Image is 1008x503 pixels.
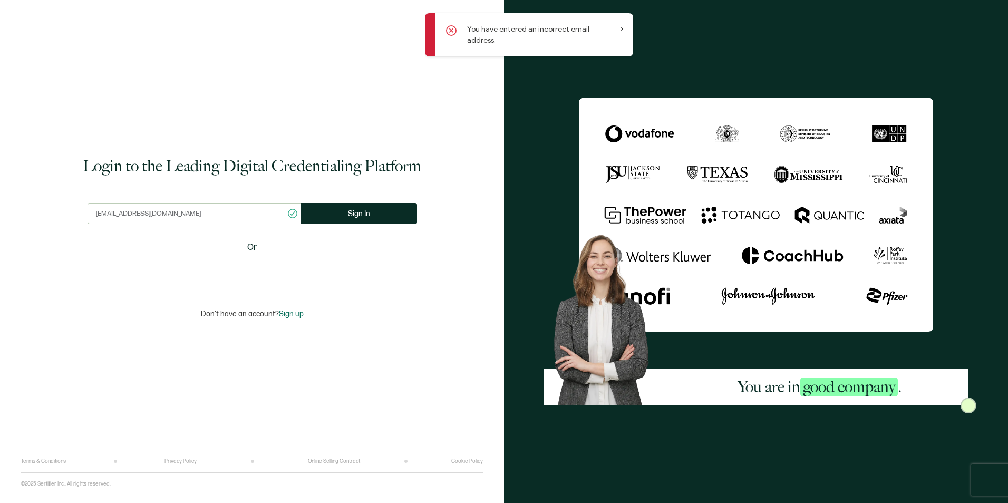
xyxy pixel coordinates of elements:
[544,226,671,405] img: Sertifier Login - You are in <span class="strong-h">good company</span>. Hero
[247,241,257,254] span: Or
[579,98,933,331] img: Sertifier Login - You are in <span class="strong-h">good company</span>.
[467,24,617,46] p: You have entered an incorrect email address.
[164,458,197,465] a: Privacy Policy
[21,481,111,487] p: ©2025 Sertifier Inc.. All rights reserved.
[738,376,902,398] h2: You are in .
[961,398,976,413] img: Sertifier Login
[186,261,318,284] iframe: Sign in with Google Button
[279,309,304,318] span: Sign up
[308,458,360,465] a: Online Selling Contract
[451,458,483,465] a: Cookie Policy
[301,203,417,224] button: Sign In
[21,458,66,465] a: Terms & Conditions
[800,378,898,396] span: good company
[88,203,301,224] input: Enter your work email address
[201,309,304,318] p: Don't have an account?
[287,208,298,219] ion-icon: checkmark circle outline
[83,156,421,177] h1: Login to the Leading Digital Credentialing Platform
[348,210,370,218] span: Sign In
